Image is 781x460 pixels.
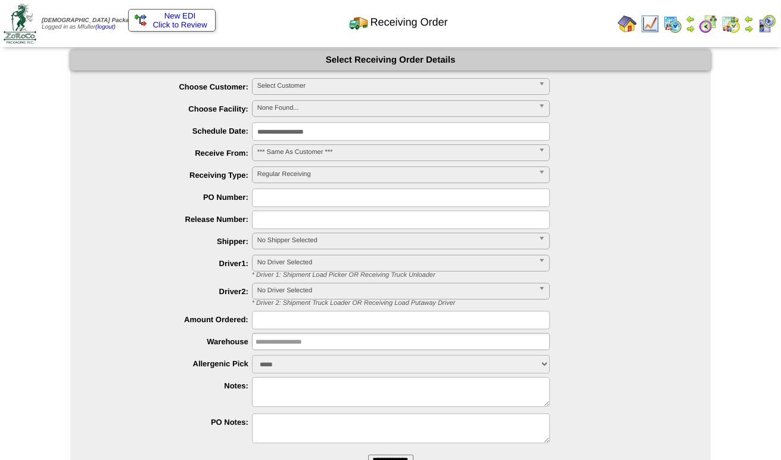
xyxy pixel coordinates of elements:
img: calendarinout.gif [721,14,740,33]
span: Logged in as Mfuller [42,17,141,30]
img: arrowright.gif [686,24,695,33]
span: Click to Review [135,20,209,29]
label: Allergenic Pick [94,359,252,368]
img: arrowleft.gif [744,14,754,24]
label: Release Number: [94,215,252,224]
span: Select Customer [257,79,534,93]
img: arrowright.gif [744,24,754,33]
div: * Driver 2: Shipment Truck Loader OR Receiving Load Putaway Driver [243,300,711,307]
img: calendarblend.gif [699,14,718,33]
label: Choose Customer: [94,82,252,91]
img: ediSmall.gif [135,14,147,26]
label: Driver2: [94,287,252,296]
label: PO Number: [94,193,252,202]
label: Driver1: [94,259,252,268]
span: Regular Receiving [257,167,534,181]
label: Receiving Type: [94,171,252,180]
span: No Driver Selected [257,255,534,270]
span: No Driver Selected [257,283,534,298]
img: arrowleft.gif [686,14,695,24]
img: calendarcustomer.gif [757,14,776,33]
label: Warehouse [94,337,252,346]
label: Receive From: [94,149,252,158]
label: Schedule Date: [94,126,252,135]
span: [DEMOGRAPHIC_DATA] Packaging [42,17,141,24]
a: (logout) [95,24,116,30]
img: truck2.gif [349,13,368,32]
img: calendarprod.gif [663,14,682,33]
span: Receiving Order [371,16,448,29]
div: * Driver 1: Shipment Load Picker OR Receiving Truck Unloader [243,271,711,279]
label: Choose Facility: [94,104,252,113]
div: Select Receiving Order Details [70,50,711,70]
span: New EDI [164,11,196,20]
span: None Found... [257,101,534,115]
label: Amount Ordered: [94,315,252,324]
label: Shipper: [94,237,252,246]
img: zoroco-logo-small.webp [4,4,36,44]
label: PO Notes: [94,418,252,427]
span: No Shipper Selected [257,233,534,248]
img: home.gif [618,14,637,33]
label: Notes: [94,381,252,390]
img: line_graph.gif [640,14,659,33]
a: New EDI Click to Review [135,11,209,29]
